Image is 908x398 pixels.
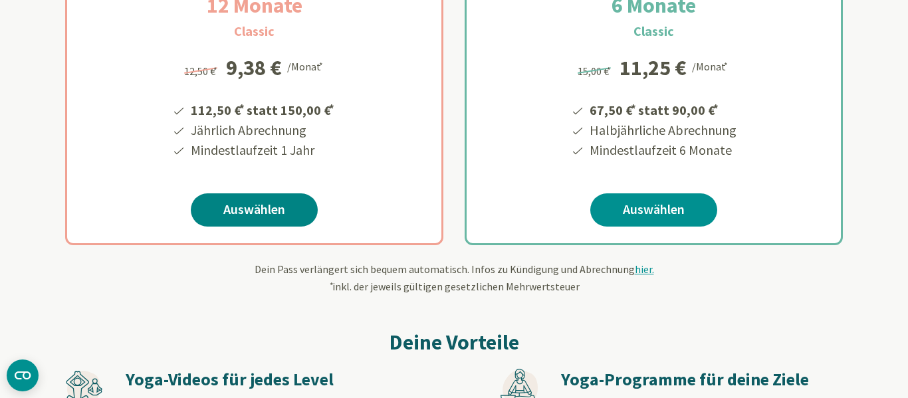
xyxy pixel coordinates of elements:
li: Jährlich Abrechnung [189,120,336,140]
li: Mindestlaufzeit 6 Monate [588,140,737,160]
a: Auswählen [191,193,318,227]
div: 11,25 € [620,57,687,78]
h3: Yoga-Videos für jedes Level [126,369,406,391]
span: 15,00 € [578,64,613,78]
h3: Classic [633,21,674,41]
span: hier. [635,262,654,276]
li: 67,50 € statt 90,00 € [588,98,737,120]
span: 12,50 € [184,64,219,78]
span: inkl. der jeweils gültigen gesetzlichen Mehrwertsteuer [328,280,580,293]
div: /Monat [287,57,325,74]
li: Halbjährliche Abrechnung [588,120,737,140]
h2: Deine Vorteile [65,326,843,358]
button: CMP-Widget öffnen [7,359,39,391]
li: Mindestlaufzeit 1 Jahr [189,140,336,160]
div: Dein Pass verlängert sich bequem automatisch. Infos zu Kündigung und Abrechnung [65,261,843,294]
a: Auswählen [590,193,717,227]
li: 112,50 € statt 150,00 € [189,98,336,120]
h3: Classic [234,21,275,41]
h3: Yoga-Programme für deine Ziele [561,369,842,391]
div: 9,38 € [226,57,282,78]
div: /Monat [692,57,730,74]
